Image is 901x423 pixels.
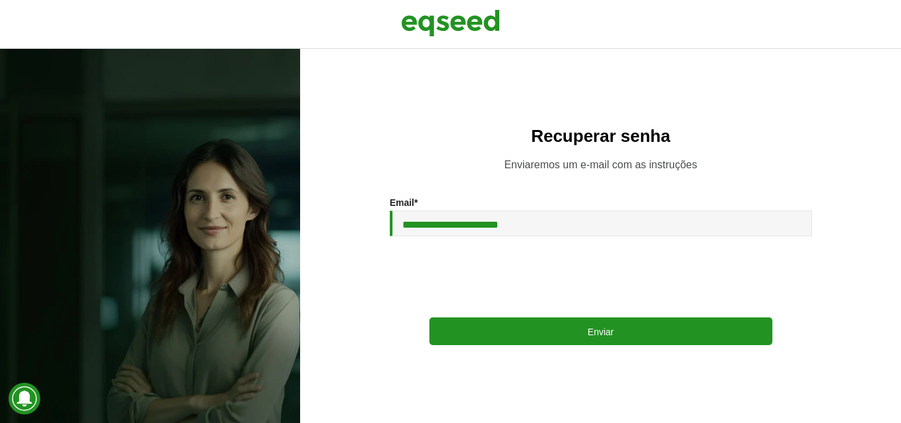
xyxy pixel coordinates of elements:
label: Email [390,198,418,207]
button: Enviar [429,317,772,345]
h2: Recuperar senha [326,127,875,146]
span: Este campo é obrigatório. [414,197,418,208]
img: EqSeed Logo [401,7,500,40]
iframe: reCAPTCHA [501,249,701,301]
p: Enviaremos um e-mail com as instruções [326,158,875,171]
